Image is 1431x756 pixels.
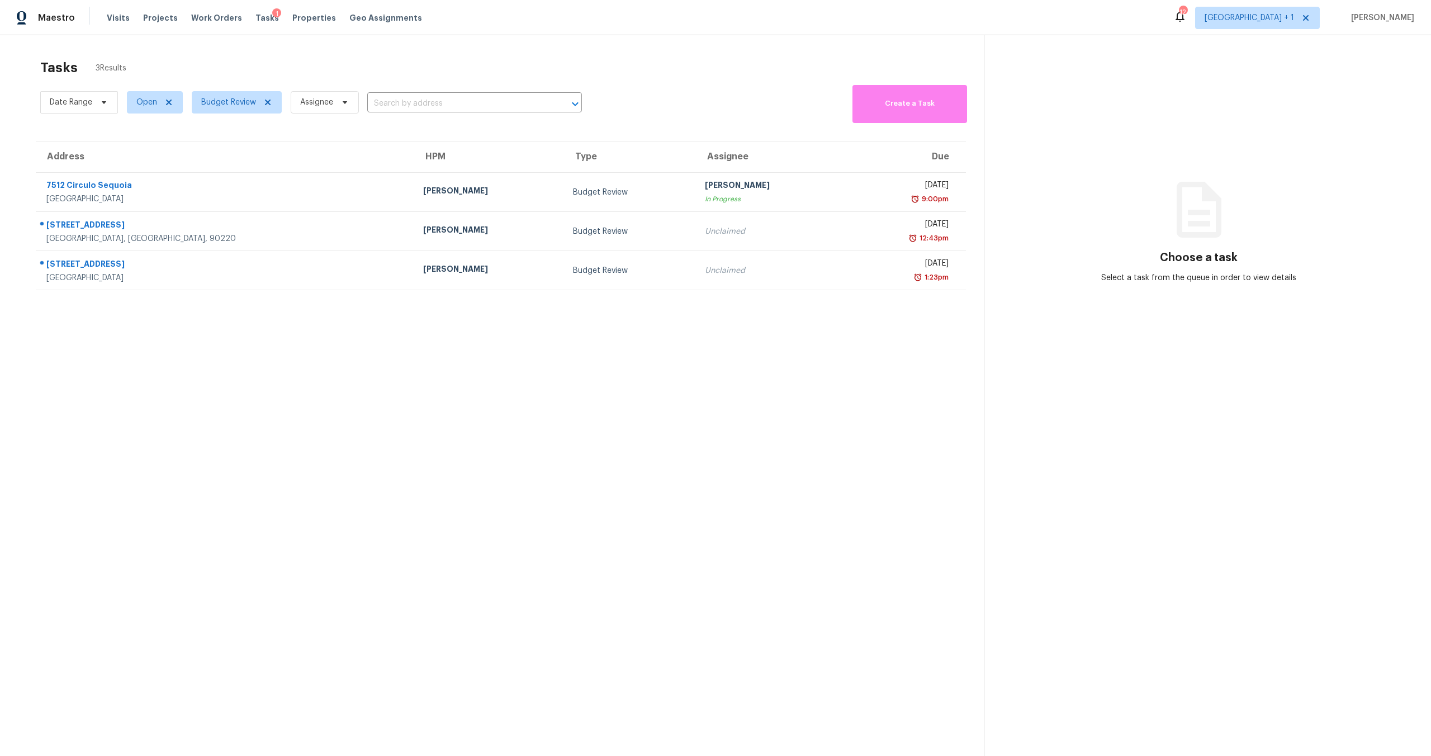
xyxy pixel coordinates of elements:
[300,97,333,108] span: Assignee
[705,265,837,276] div: Unclaimed
[107,12,130,23] span: Visits
[564,141,695,173] th: Type
[50,97,92,108] span: Date Range
[573,226,686,237] div: Budget Review
[855,219,949,233] div: [DATE]
[423,224,555,238] div: [PERSON_NAME]
[136,97,157,108] span: Open
[272,8,281,20] div: 1
[1160,252,1238,263] h3: Choose a task
[1179,7,1187,18] div: 12
[917,233,949,244] div: 12:43pm
[255,14,279,22] span: Tasks
[1205,12,1294,23] span: [GEOGRAPHIC_DATA] + 1
[855,258,949,272] div: [DATE]
[40,62,78,73] h2: Tasks
[705,226,837,237] div: Unclaimed
[908,233,917,244] img: Overdue Alarm Icon
[855,179,949,193] div: [DATE]
[191,12,242,23] span: Work Orders
[920,193,949,205] div: 9:00pm
[705,193,837,205] div: In Progress
[367,95,551,112] input: Search by address
[696,141,846,173] th: Assignee
[38,12,75,23] span: Maestro
[573,187,686,198] div: Budget Review
[423,263,555,277] div: [PERSON_NAME]
[46,193,405,205] div: [GEOGRAPHIC_DATA]
[46,233,405,244] div: [GEOGRAPHIC_DATA], [GEOGRAPHIC_DATA], 90220
[36,141,414,173] th: Address
[201,97,256,108] span: Budget Review
[46,258,405,272] div: [STREET_ADDRESS]
[46,272,405,283] div: [GEOGRAPHIC_DATA]
[423,185,555,199] div: [PERSON_NAME]
[573,265,686,276] div: Budget Review
[143,12,178,23] span: Projects
[96,63,126,74] span: 3 Results
[414,141,564,173] th: HPM
[567,96,583,112] button: Open
[846,141,966,173] th: Due
[911,193,920,205] img: Overdue Alarm Icon
[46,219,405,233] div: [STREET_ADDRESS]
[292,12,336,23] span: Properties
[858,97,961,110] span: Create a Task
[705,179,837,193] div: [PERSON_NAME]
[852,85,967,123] button: Create a Task
[46,179,405,193] div: 7512 Circulo Sequoia
[349,12,422,23] span: Geo Assignments
[913,272,922,283] img: Overdue Alarm Icon
[1347,12,1414,23] span: [PERSON_NAME]
[1092,272,1306,283] div: Select a task from the queue in order to view details
[922,272,949,283] div: 1:23pm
